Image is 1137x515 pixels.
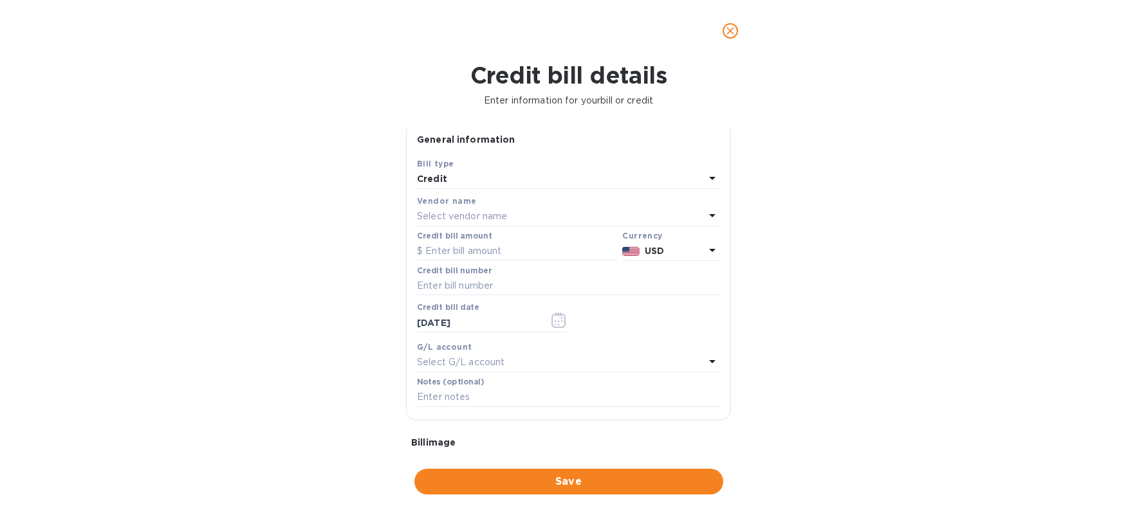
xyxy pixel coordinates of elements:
b: Currency [622,231,662,240]
b: USD [645,246,664,256]
b: G/L account [417,342,472,352]
label: Credit bill date [417,304,479,312]
img: USD [622,247,640,256]
b: Vendor name [417,196,476,206]
button: Save [414,469,723,494]
p: Bill image [411,436,726,449]
input: Enter bill number [417,276,720,296]
h1: Credit bill details [10,62,1127,89]
label: Notes (optional) [417,378,485,386]
p: Select vendor name [417,210,507,223]
b: General information [417,134,515,145]
span: Save [425,474,713,489]
input: Enter notes [417,388,720,407]
p: Select G/L account [417,356,504,369]
button: close [715,15,746,46]
input: Select date [417,313,539,332]
b: Credit [417,174,447,184]
input: $ Enter bill amount [417,242,617,261]
b: Bill type [417,159,454,168]
label: Credit bill number [417,267,492,275]
p: Enter information for your bill or credit [10,94,1127,107]
label: Credit bill amount [417,232,492,240]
